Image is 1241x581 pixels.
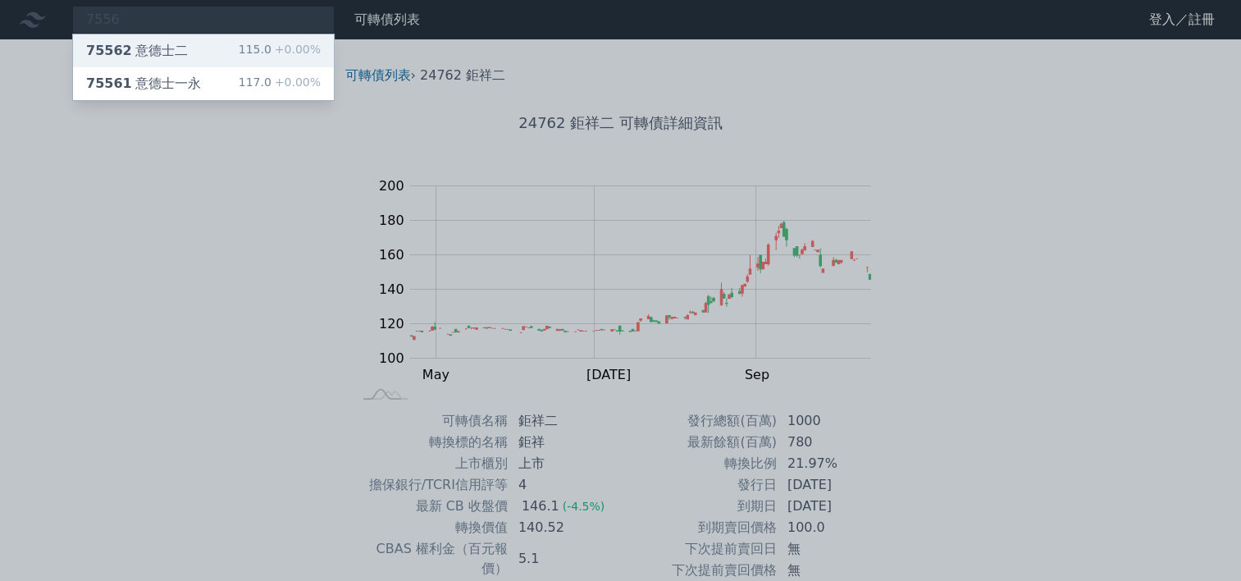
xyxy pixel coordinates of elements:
[86,75,132,91] span: 75561
[73,67,334,100] a: 75561意德士一永 117.0+0.00%
[271,75,321,89] span: +0.00%
[86,43,132,58] span: 75562
[271,43,321,56] span: +0.00%
[86,74,201,94] div: 意德士一永
[73,34,334,67] a: 75562意德士二 115.0+0.00%
[86,41,188,61] div: 意德士二
[239,74,321,94] div: 117.0
[239,41,321,61] div: 115.0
